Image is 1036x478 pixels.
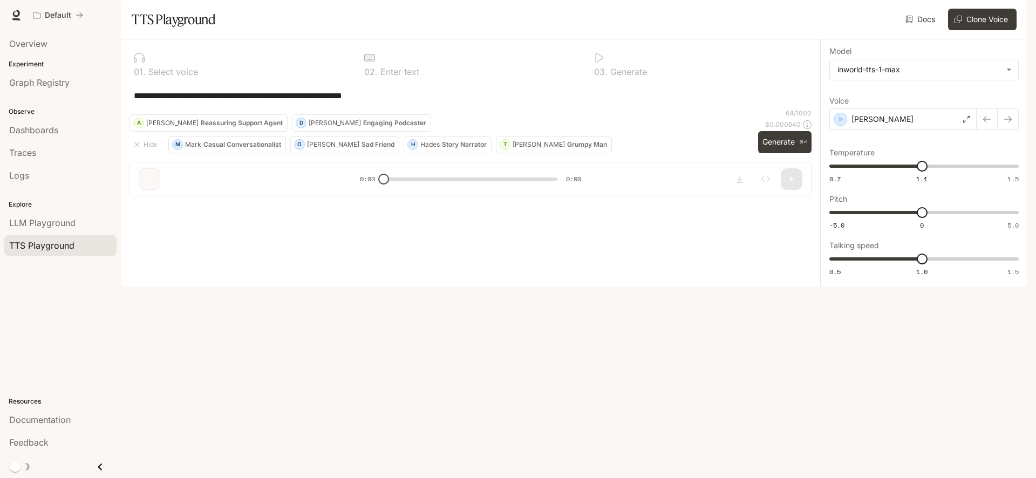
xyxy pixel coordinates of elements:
[799,139,807,146] p: ⌘⏎
[363,120,426,126] p: Engaging Podcaster
[567,141,607,148] p: Grumpy Man
[837,64,1001,75] div: inworld-tts-1-max
[290,136,399,153] button: O[PERSON_NAME]Sad Friend
[608,67,647,76] p: Generate
[829,195,847,203] p: Pitch
[201,120,283,126] p: Reassuring Support Agent
[765,120,801,129] p: $ 0.000640
[920,221,924,230] span: 0
[1007,267,1019,276] span: 1.5
[442,141,487,148] p: Story Narrator
[496,136,612,153] button: T[PERSON_NAME]Grumpy Man
[829,242,879,249] p: Talking speed
[134,114,144,132] div: A
[829,267,841,276] span: 0.5
[829,47,851,55] p: Model
[408,136,418,153] div: H
[309,120,361,126] p: [PERSON_NAME]
[307,141,359,148] p: [PERSON_NAME]
[786,108,812,118] p: 64 / 1000
[829,97,849,105] p: Voice
[173,136,182,153] div: M
[916,174,928,183] span: 1.1
[758,131,812,153] button: Generate⌘⏎
[292,114,431,132] button: D[PERSON_NAME]Engaging Podcaster
[378,67,419,76] p: Enter text
[830,59,1018,80] div: inworld-tts-1-max
[829,149,875,156] p: Temperature
[829,174,841,183] span: 0.7
[146,120,199,126] p: [PERSON_NAME]
[168,136,286,153] button: MMarkCasual Conversationalist
[362,141,394,148] p: Sad Friend
[1007,221,1019,230] span: 5.0
[28,4,88,26] button: All workspaces
[594,67,608,76] p: 0 3 .
[500,136,510,153] div: T
[185,141,201,148] p: Mark
[203,141,281,148] p: Casual Conversationalist
[404,136,492,153] button: HHadesStory Narrator
[129,136,164,153] button: Hide
[903,9,939,30] a: Docs
[851,114,914,125] p: [PERSON_NAME]
[513,141,565,148] p: [PERSON_NAME]
[364,67,378,76] p: 0 2 .
[146,67,198,76] p: Select voice
[829,221,844,230] span: -5.0
[420,141,440,148] p: Hades
[1007,174,1019,183] span: 1.5
[134,67,146,76] p: 0 1 .
[295,136,304,153] div: O
[132,9,215,30] h1: TTS Playground
[296,114,306,132] div: D
[948,9,1017,30] button: Clone Voice
[916,267,928,276] span: 1.0
[45,11,71,20] p: Default
[129,114,288,132] button: A[PERSON_NAME]Reassuring Support Agent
